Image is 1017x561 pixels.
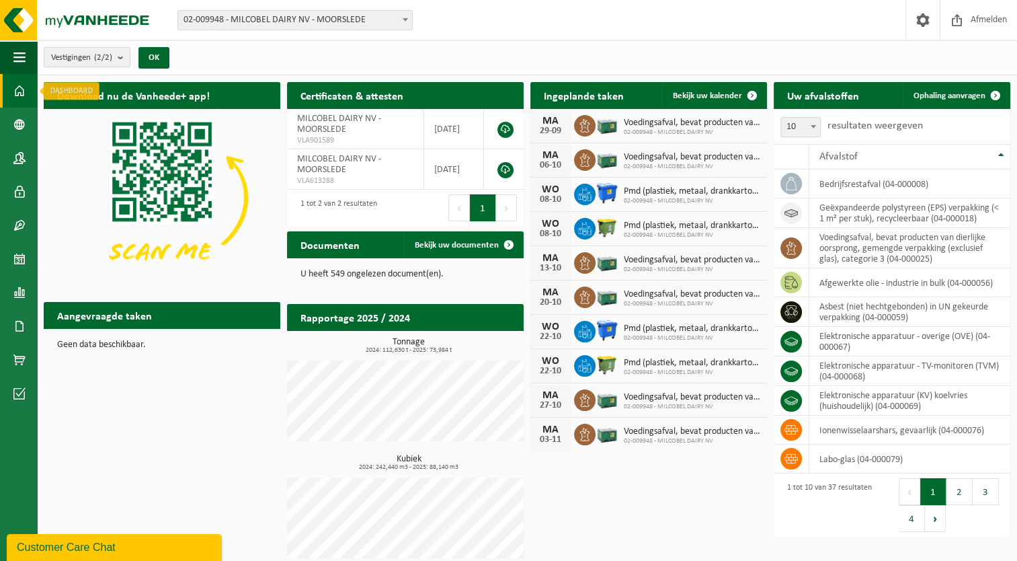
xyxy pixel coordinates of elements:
[177,10,413,30] span: 02-009948 - MILCOBEL DAIRY NV - MOORSLEDE
[287,82,417,108] h2: Certificaten & attesten
[537,195,564,204] div: 08-10
[624,255,760,266] span: Voedingsafval, bevat producten van dierlijke oorsprong, gemengde verpakking (exc...
[537,126,564,136] div: 29-09
[920,478,946,505] button: 1
[899,505,925,532] button: 4
[297,176,413,186] span: VLA613288
[624,392,760,403] span: Voedingsafval, bevat producten van dierlijke oorsprong, gemengde verpakking (exc...
[809,297,1010,327] td: asbest (niet hechtgebonden) in UN gekeurde verpakking (04-000059)
[44,109,280,287] img: Download de VHEPlus App
[596,422,618,445] img: PB-LB-0680-HPE-GN-01
[297,135,413,146] span: VLA901589
[596,353,618,376] img: WB-1100-HPE-GN-50
[94,53,112,62] count: (2/2)
[596,319,618,342] img: WB-1100-HPE-BE-01
[294,338,524,354] h3: Tonnage
[297,114,381,135] span: MILCOBEL DAIRY NV - MOORSLEDE
[973,478,999,505] button: 3
[809,228,1010,268] td: voedingsafval, bevat producten van dierlijke oorsprong, gemengde verpakking (exclusief glas), cat...
[537,298,564,307] div: 20-10
[51,48,112,68] span: Vestigingen
[780,117,821,137] span: 10
[673,91,742,100] span: Bekijk uw kalender
[946,478,973,505] button: 2
[925,505,946,532] button: Next
[809,445,1010,474] td: labo-glas (04-000079)
[624,152,760,163] span: Voedingsafval, bevat producten van dierlijke oorsprong, gemengde verpakking (exc...
[903,82,1009,109] a: Ophaling aanvragen
[44,82,223,108] h2: Download nu de Vanheede+ app!
[423,330,522,357] a: Bekijk rapportage
[819,151,858,162] span: Afvalstof
[624,221,760,231] span: Pmd (plastiek, metaal, drankkartons) (bedrijven)
[809,327,1010,357] td: elektronische apparatuur - overige (OVE) (04-000067)
[537,356,564,367] div: WO
[624,128,760,137] span: 02-009948 - MILCOBEL DAIRY NV
[827,120,923,131] label: resultaten weergeven
[448,194,470,221] button: Previous
[537,390,564,401] div: MA
[138,47,169,69] button: OK
[624,231,760,239] span: 02-009948 - MILCOBEL DAIRY NV
[537,161,564,170] div: 06-10
[624,300,760,308] span: 02-009948 - MILCOBEL DAIRY NV
[624,266,760,274] span: 02-009948 - MILCOBEL DAIRY NV
[57,340,267,350] p: Geen data beschikbaar.
[537,116,564,126] div: MA
[287,231,373,258] h2: Documenten
[537,401,564,410] div: 27-10
[537,287,564,298] div: MA
[913,91,985,100] span: Ophaling aanvragen
[415,241,499,250] span: Bekijk uw documenten
[809,198,1010,228] td: geëxpandeerde polystyreen (EPS) verpakking (< 1 m² per stuk), recycleerbaar (04-000018)
[596,216,618,239] img: WB-1100-HPE-GN-50
[537,150,564,161] div: MA
[624,289,760,300] span: Voedingsafval, bevat producten van dierlijke oorsprong, gemengde verpakking (exc...
[530,82,637,108] h2: Ingeplande taken
[537,264,564,273] div: 13-10
[781,118,820,137] span: 10
[624,426,760,437] span: Voedingsafval, bevat producten van dierlijke oorsprong, gemengde verpakking (exc...
[178,11,412,30] span: 02-009948 - MILCOBEL DAIRY NV - MOORSLEDE
[300,270,510,279] p: U heeft 549 ongelezen document(en).
[470,194,496,221] button: 1
[780,477,872,533] div: 1 tot 10 van 37 resultaten
[809,268,1010,297] td: afgewerkte olie - industrie in bulk (04-000056)
[809,357,1010,386] td: elektronische apparatuur - TV-monitoren (TVM) (04-000068)
[624,403,760,411] span: 02-009948 - MILCOBEL DAIRY NV
[7,531,225,561] iframe: chat widget
[596,113,618,136] img: PB-LB-0680-HPE-GN-01
[596,147,618,170] img: PB-LB-0680-HPE-GN-01
[596,285,618,307] img: PB-LB-0680-HPE-GN-01
[624,186,760,197] span: Pmd (plastiek, metaal, drankkartons) (bedrijven)
[596,182,618,204] img: WB-1100-HPE-BE-01
[537,229,564,239] div: 08-10
[662,82,766,109] a: Bekijk uw kalender
[537,424,564,435] div: MA
[809,170,1010,198] td: bedrijfsrestafval (04-000008)
[294,455,524,471] h3: Kubiek
[294,347,524,354] span: 2024: 112,630 t - 2025: 73,984 t
[44,47,130,67] button: Vestigingen(2/2)
[624,334,760,342] span: 02-009948 - MILCOBEL DAIRY NV
[809,386,1010,416] td: elektronische apparatuur (KV) koelvries (huishoudelijk) (04-000069)
[297,154,381,175] span: MILCOBEL DAIRY NV - MOORSLEDE
[809,416,1010,445] td: ionenwisselaarshars, gevaarlijk (04-000076)
[496,194,517,221] button: Next
[624,358,760,369] span: Pmd (plastiek, metaal, drankkartons) (bedrijven)
[424,109,484,149] td: [DATE]
[774,82,872,108] h2: Uw afvalstoffen
[899,478,920,505] button: Previous
[596,387,618,410] img: PB-LB-0680-HPE-GN-01
[624,369,760,377] span: 02-009948 - MILCOBEL DAIRY NV
[294,193,377,223] div: 1 tot 2 van 2 resultaten
[537,322,564,332] div: WO
[44,302,165,328] h2: Aangevraagde taken
[537,367,564,376] div: 22-10
[537,435,564,445] div: 03-11
[294,464,524,471] span: 2024: 242,440 m3 - 2025: 88,140 m3
[537,184,564,195] div: WO
[537,332,564,342] div: 22-10
[287,304,423,330] h2: Rapportage 2025 / 2024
